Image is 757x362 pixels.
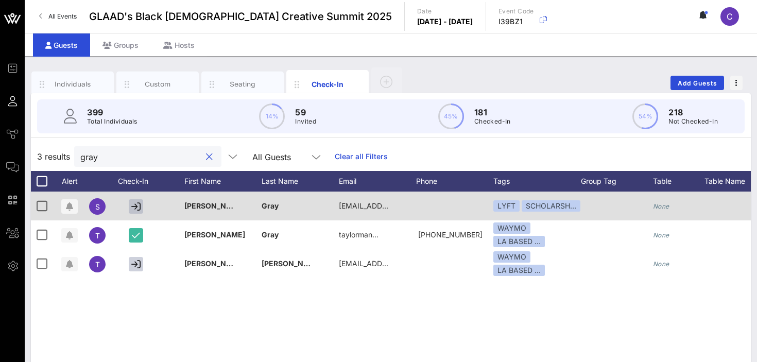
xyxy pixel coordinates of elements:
[37,150,70,163] span: 3 results
[493,236,545,247] div: LA BASED …
[305,79,351,90] div: Check-In
[252,152,291,162] div: All Guests
[522,200,580,212] div: SCHOLARSH…
[95,260,100,269] span: T
[493,222,530,234] div: WAYMO
[416,171,493,192] div: Phone
[474,116,511,127] p: Checked-In
[493,171,581,192] div: Tags
[720,7,739,26] div: C
[418,230,483,239] span: +13179082321
[493,251,530,263] div: WAYMO
[50,79,96,89] div: Individuals
[677,79,718,87] span: Add Guests
[335,151,388,162] a: Clear all Filters
[95,202,100,211] span: S
[668,116,718,127] p: Not Checked-In
[33,33,90,57] div: Guests
[90,33,151,57] div: Groups
[48,12,77,20] span: All Events
[474,106,511,118] p: 181
[339,259,463,268] span: [EMAIL_ADDRESS][DOMAIN_NAME]
[95,231,100,240] span: T
[220,79,266,89] div: Seating
[417,6,473,16] p: Date
[89,9,392,24] span: GLAAD's Black [DEMOGRAPHIC_DATA] Creative Summit 2025
[498,6,534,16] p: Event Code
[653,260,669,268] i: None
[87,116,137,127] p: Total Individuals
[493,200,520,212] div: LYFT
[262,230,279,239] span: Gray
[57,171,82,192] div: Alert
[581,171,653,192] div: Group Tag
[262,259,322,268] span: [PERSON_NAME]
[295,116,316,127] p: Invited
[339,201,463,210] span: [EMAIL_ADDRESS][DOMAIN_NAME]
[498,16,534,27] p: I39BZ1
[417,16,473,27] p: [DATE] - [DATE]
[246,146,329,167] div: All Guests
[262,201,279,210] span: Gray
[727,11,733,22] span: C
[135,79,181,89] div: Custom
[87,106,137,118] p: 399
[653,171,704,192] div: Table
[653,231,669,239] i: None
[151,33,207,57] div: Hosts
[295,106,316,118] p: 59
[653,202,669,210] i: None
[668,106,718,118] p: 218
[493,265,545,276] div: LA BASED …
[206,152,213,162] button: clear icon
[670,76,724,90] button: Add Guests
[112,171,164,192] div: Check-In
[184,230,245,239] span: [PERSON_NAME]
[339,220,378,249] p: taylorman…
[184,259,245,268] span: [PERSON_NAME]
[33,8,83,25] a: All Events
[184,201,245,210] span: [PERSON_NAME]
[184,171,262,192] div: First Name
[339,171,416,192] div: Email
[262,171,339,192] div: Last Name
